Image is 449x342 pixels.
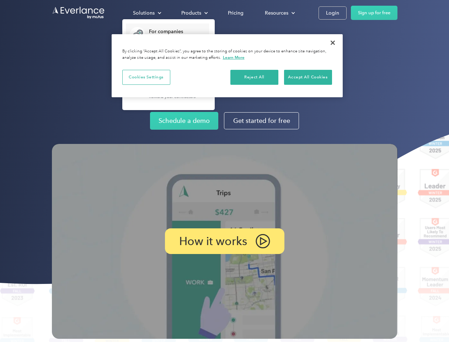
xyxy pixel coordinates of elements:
[174,7,214,19] div: Products
[122,70,170,85] button: Cookies Settings
[258,7,301,19] div: Resources
[179,237,247,245] p: How it works
[181,9,201,17] div: Products
[149,28,205,35] div: For companies
[224,112,299,129] a: Get started for free
[52,6,105,20] a: Go to homepage
[112,34,343,97] div: Privacy
[52,42,88,57] input: Submit
[265,9,288,17] div: Resources
[221,7,251,19] a: Pricing
[122,48,332,61] div: By clicking “Accept All Cookies”, you agree to the storing of cookies on your device to enhance s...
[150,112,218,130] a: Schedule a demo
[326,9,339,17] div: Login
[325,35,341,51] button: Close
[319,6,347,20] a: Login
[112,34,343,97] div: Cookie banner
[133,9,155,17] div: Solutions
[230,70,278,85] button: Reject All
[126,7,167,19] div: Solutions
[122,19,215,110] nav: Solutions
[223,55,245,60] a: More information about your privacy, opens in a new tab
[284,70,332,85] button: Accept All Cookies
[228,9,244,17] div: Pricing
[126,24,209,47] a: For companiesEasy vehicle reimbursements
[351,6,397,20] a: Sign up for free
